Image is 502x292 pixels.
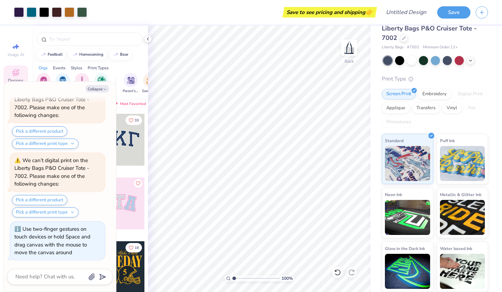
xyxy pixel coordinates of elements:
[440,191,481,198] span: Metallic & Glitter Ink
[68,49,107,60] button: homecoming
[8,78,23,83] span: Designs
[12,126,67,137] button: Pick a different product
[440,146,485,181] img: Puff Ink
[48,53,63,56] div: football
[12,139,79,149] button: Pick a different print type
[109,49,131,60] button: bear
[39,65,48,71] div: Orgs
[14,225,90,256] div: Use two-finger gestures on touch devices or hold Space and drag canvas with the mouse to move the...
[440,137,455,144] span: Puff Ink
[440,245,472,252] span: Water based Ink
[113,53,118,57] img: trend_line.gif
[385,245,425,252] span: Glow in the Dark Ink
[284,7,375,18] div: Save to see pricing and shipping
[142,73,158,94] button: filter button
[382,75,488,83] div: Print Type
[37,49,66,60] button: football
[36,73,50,94] div: filter for Sorority
[382,89,416,99] div: Screen Print
[442,103,462,113] div: Vinyl
[110,99,149,108] div: Most Favorited
[75,73,89,94] button: filter button
[464,103,480,113] div: Foil
[437,6,470,19] button: Save
[97,76,106,84] img: Sports Image
[123,73,139,94] div: filter for Parent's Weekend
[385,200,430,235] img: Neon Ink
[48,36,138,43] input: Try "Alpha"
[72,53,78,57] img: trend_line.gif
[40,76,48,84] img: Sorority Image
[385,254,430,289] img: Glow in the Dark Ink
[440,254,485,289] img: Water based Ink
[123,89,139,94] span: Parent's Weekend
[146,76,154,84] img: Game Day Image
[79,53,103,56] div: homecoming
[453,89,487,99] div: Digital Print
[135,246,139,250] span: 18
[127,76,135,84] img: Parent's Weekend Image
[36,73,50,94] button: filter button
[94,73,108,94] button: filter button
[53,65,66,71] div: Events
[382,44,403,50] span: Liberty Bags
[59,76,67,84] img: Fraternity Image
[94,73,108,94] div: filter for Sports
[281,275,293,281] span: 100 %
[86,85,109,92] button: Collapse
[78,76,86,84] img: Club Image
[382,103,410,113] div: Applique
[55,73,71,94] div: filter for Fraternity
[440,200,485,235] img: Metallic & Glitter Ink
[418,89,451,99] div: Embroidery
[380,5,432,19] input: Untitled Design
[142,73,158,94] div: filter for Game Day
[123,73,139,94] button: filter button
[407,44,419,50] span: # 7002
[75,73,89,94] div: filter for Club
[41,53,46,57] img: trend_line.gif
[125,116,142,125] button: Like
[120,53,128,56] div: bear
[365,8,373,16] span: 👉
[8,52,24,57] span: Image AI
[385,137,403,144] span: Standard
[71,65,82,71] div: Styles
[423,44,458,50] span: Minimum Order: 12 +
[412,103,440,113] div: Transfers
[14,157,89,188] div: We can’t digital print on the Liberty Bags P&O Cruiser Tote - 7002. Please make one of the follow...
[385,146,430,181] img: Standard
[55,73,71,94] button: filter button
[135,119,139,122] span: 33
[382,117,416,127] div: Rhinestones
[385,191,402,198] span: Neon Ink
[345,58,354,64] div: Back
[142,89,158,94] span: Game Day
[134,179,142,188] button: Like
[125,243,142,252] button: Like
[342,41,356,55] img: Back
[12,195,67,205] button: Pick a different product
[88,65,109,71] div: Print Types
[12,207,79,217] button: Pick a different print type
